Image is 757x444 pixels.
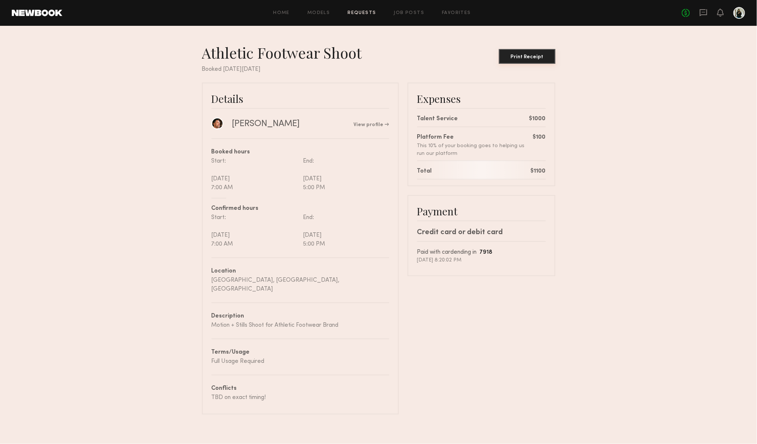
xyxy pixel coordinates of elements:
div: [GEOGRAPHIC_DATA], [GEOGRAPHIC_DATA], [GEOGRAPHIC_DATA] [212,276,389,294]
div: Paid with card ending in [417,248,546,257]
div: This 10% of your booking goes to helping us run our platform [417,142,533,157]
div: Total [417,167,432,176]
a: Models [307,11,330,15]
div: Platform Fee [417,133,533,142]
div: [DATE] 8:20:02 PM [417,257,546,264]
b: 7918 [480,250,493,255]
a: Favorites [442,11,471,15]
div: Details [212,92,389,105]
div: Confirmed hours [212,204,389,213]
div: Payment [417,205,546,218]
div: $1000 [529,115,546,124]
div: Conflicts [212,384,389,393]
a: View profile [354,122,389,128]
div: Full Usage Required [212,357,389,366]
div: Expenses [417,92,546,105]
button: Print Receipt [499,49,555,64]
div: Start: [DATE] 7:00 AM [212,213,300,249]
div: Location [212,267,389,276]
div: TBD on exact timing! [212,393,389,402]
div: Motion + Stills Shoot for Athletic Footwear Brand [212,321,389,330]
a: Job Posts [394,11,425,15]
div: Description [212,312,389,321]
a: Home [273,11,290,15]
div: Booked hours [212,148,389,157]
div: Print Receipt [502,55,552,60]
div: Talent Service [417,115,458,124]
div: Start: [DATE] 7:00 AM [212,157,300,192]
div: $1100 [531,167,546,176]
div: End: [DATE] 5:00 PM [300,157,389,192]
div: End: [DATE] 5:00 PM [300,213,389,249]
a: Requests [348,11,376,15]
div: $100 [533,133,546,142]
div: Credit card or debit card [417,227,546,238]
div: Athletic Footwear Shoot [202,44,368,62]
div: Terms/Usage [212,348,389,357]
div: [PERSON_NAME] [232,118,300,129]
div: Booked [DATE][DATE] [202,65,555,74]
